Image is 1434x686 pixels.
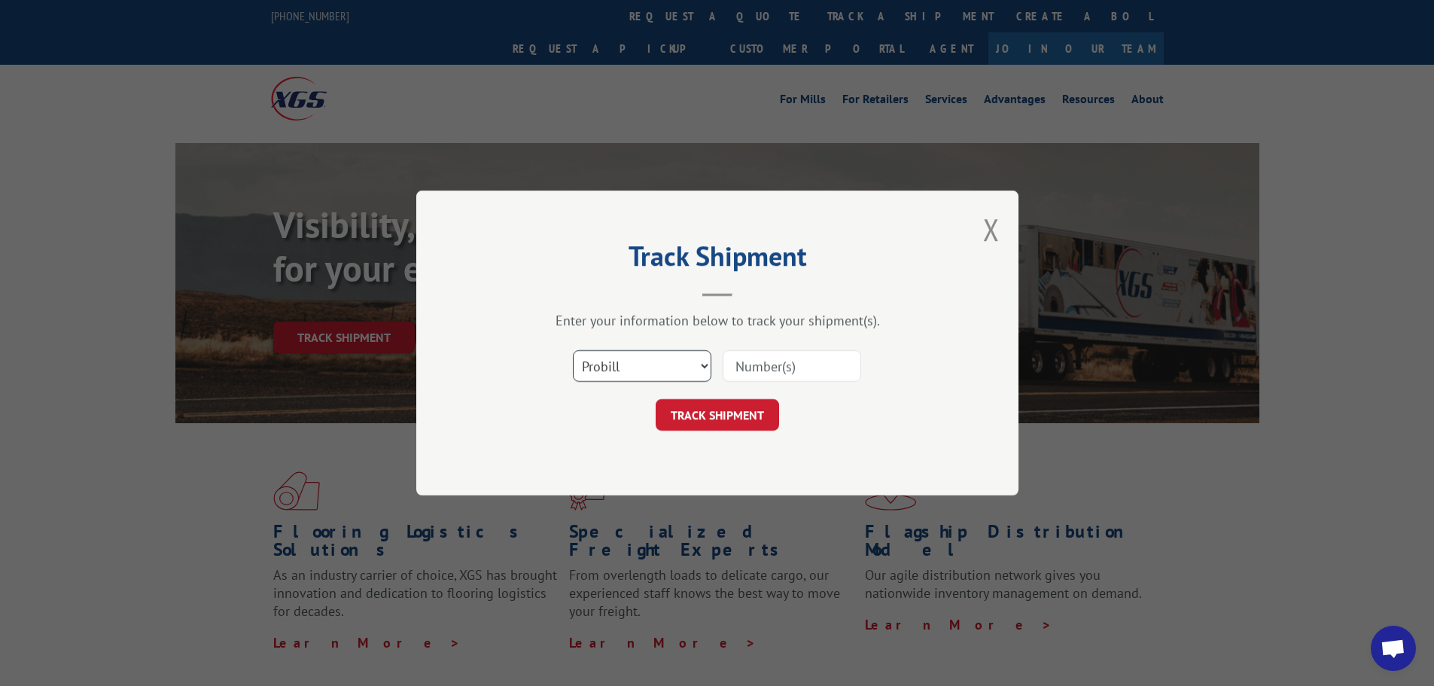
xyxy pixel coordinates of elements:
button: Close modal [983,209,1000,249]
div: Open chat [1371,626,1416,671]
button: TRACK SHIPMENT [656,399,779,431]
input: Number(s) [723,350,861,382]
h2: Track Shipment [492,245,943,274]
div: Enter your information below to track your shipment(s). [492,312,943,329]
